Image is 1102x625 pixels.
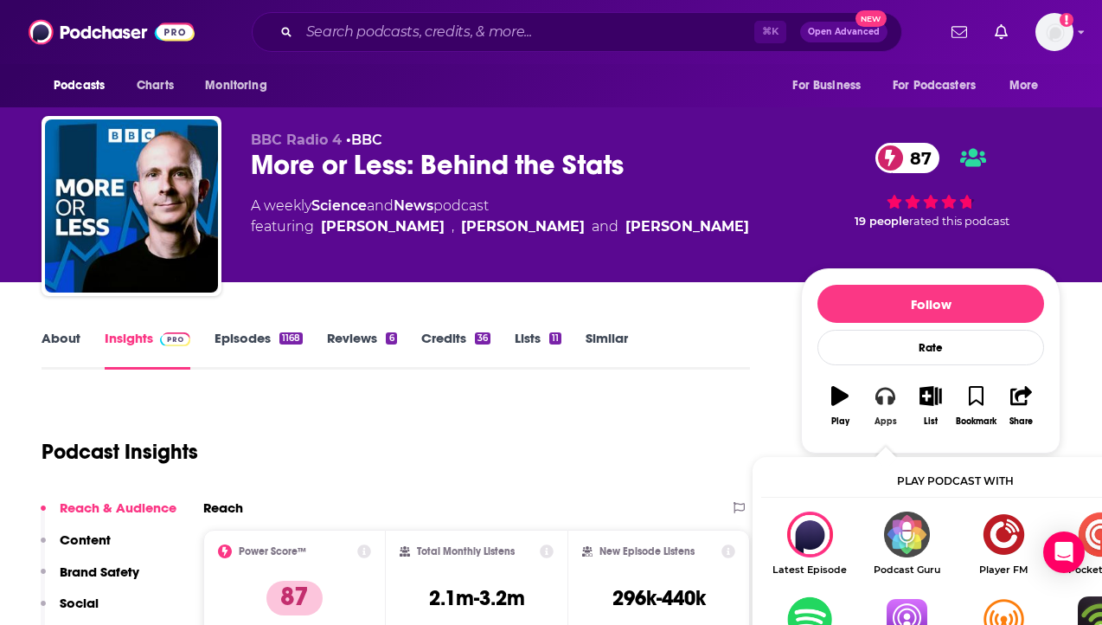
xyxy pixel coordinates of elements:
[780,69,882,102] button: open menu
[311,197,367,214] a: Science
[42,330,80,370] a: About
[54,74,105,98] span: Podcasts
[327,330,396,370] a: Reviews6
[924,416,938,427] div: List
[125,69,184,102] a: Charts
[955,564,1052,576] span: Player FM
[452,216,454,237] span: ,
[1009,74,1039,98] span: More
[909,215,1009,228] span: rated this podcast
[908,375,953,437] button: List
[792,74,861,98] span: For Business
[41,532,111,564] button: Content
[346,132,382,148] span: •
[586,330,628,370] a: Similar
[881,69,1001,102] button: open menu
[858,512,955,576] a: Podcast GuruPodcast Guru
[475,332,490,345] div: 36
[858,564,955,576] span: Podcast Guru
[875,143,940,173] a: 87
[808,28,880,36] span: Open Advanced
[988,17,1015,47] a: Show notifications dropdown
[41,499,176,532] button: Reach & Audience
[862,375,907,437] button: Apps
[1035,13,1073,51] button: Show profile menu
[945,17,974,47] a: Show notifications dropdown
[239,545,306,557] h2: Power Score™
[599,545,695,557] h2: New Episode Listens
[800,22,887,42] button: Open AdvancedNew
[1009,416,1033,427] div: Share
[193,69,289,102] button: open menu
[625,216,749,237] div: [PERSON_NAME]
[875,416,897,427] div: Apps
[251,196,749,237] div: A weekly podcast
[549,332,561,345] div: 11
[60,595,99,611] p: Social
[386,332,396,345] div: 6
[855,10,887,27] span: New
[817,330,1044,365] div: Rate
[1035,13,1073,51] span: Logged in as AparnaKulkarni
[251,132,342,148] span: BBC Radio 4
[417,545,515,557] h2: Total Monthly Listens
[754,21,786,43] span: ⌘ K
[137,74,174,98] span: Charts
[215,330,303,370] a: Episodes1168
[160,332,190,346] img: Podchaser Pro
[761,512,858,576] div: More or Less: Behind the Stats on Latest Episode
[831,416,849,427] div: Play
[421,330,490,370] a: Credits36
[953,375,998,437] button: Bookmark
[461,216,585,237] a: Charlotte McDonald
[252,12,902,52] div: Search podcasts, credits, & more...
[266,581,323,615] p: 87
[801,132,1060,239] div: 87 19 peoplerated this podcast
[299,18,754,46] input: Search podcasts, credits, & more...
[1043,532,1085,573] div: Open Intercom Messenger
[955,512,1052,576] a: Player FMPlayer FM
[997,69,1060,102] button: open menu
[761,564,858,576] span: Latest Episode
[203,499,243,516] h2: Reach
[394,197,433,214] a: News
[351,132,382,148] a: BBC
[60,564,139,580] p: Brand Safety
[205,74,266,98] span: Monitoring
[367,197,394,214] span: and
[41,564,139,596] button: Brand Safety
[279,332,303,345] div: 1168
[60,532,111,548] p: Content
[612,585,706,611] h3: 296k-440k
[1035,13,1073,51] img: User Profile
[42,439,198,465] h1: Podcast Insights
[855,215,909,228] span: 19 people
[956,416,996,427] div: Bookmark
[592,216,618,237] span: and
[105,330,190,370] a: InsightsPodchaser Pro
[817,375,862,437] button: Play
[1060,13,1073,27] svg: Add a profile image
[60,499,176,516] p: Reach & Audience
[817,285,1044,323] button: Follow
[42,69,127,102] button: open menu
[893,74,976,98] span: For Podcasters
[893,143,940,173] span: 87
[29,16,195,48] img: Podchaser - Follow, Share and Rate Podcasts
[321,216,445,237] a: Tim Harford
[515,330,561,370] a: Lists11
[999,375,1044,437] button: Share
[251,216,749,237] span: featuring
[429,585,525,611] h3: 2.1m-3.2m
[45,119,218,293] img: More or Less: Behind the Stats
